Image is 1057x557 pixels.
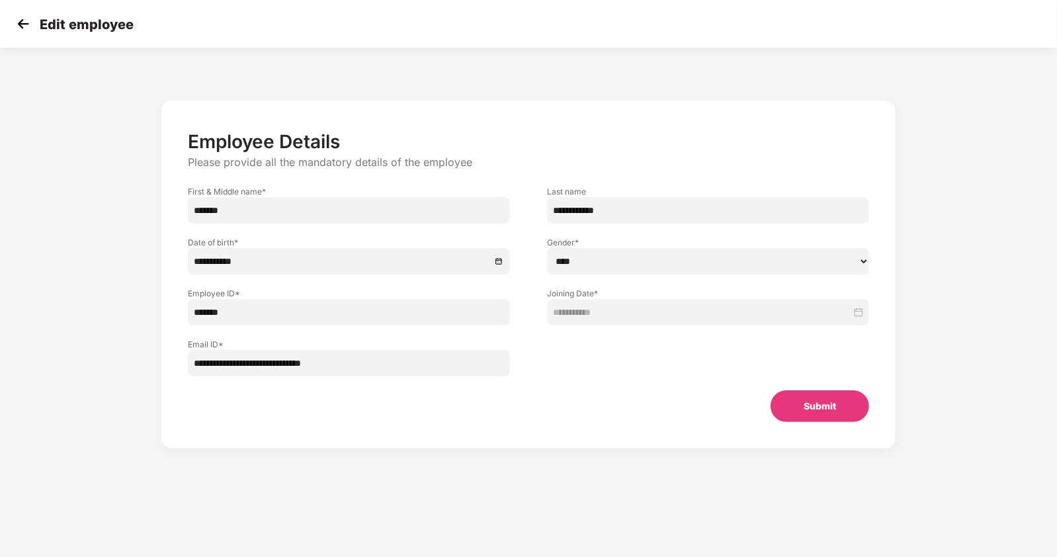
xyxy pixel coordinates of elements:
[188,288,510,299] label: Employee ID
[40,17,134,32] p: Edit employee
[188,186,510,197] label: First & Middle name
[188,237,510,248] label: Date of birth
[771,390,869,422] button: Submit
[188,155,869,169] p: Please provide all the mandatory details of the employee
[547,186,869,197] label: Last name
[495,257,504,266] span: close-circle
[13,14,33,34] img: svg+xml;base64,PHN2ZyB4bWxucz0iaHR0cDovL3d3dy53My5vcmcvMjAwMC9zdmciIHdpZHRoPSIzMCIgaGVpZ2h0PSIzMC...
[188,339,510,350] label: Email ID
[547,237,869,248] label: Gender
[547,288,869,299] label: Joining Date
[188,130,869,153] p: Employee Details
